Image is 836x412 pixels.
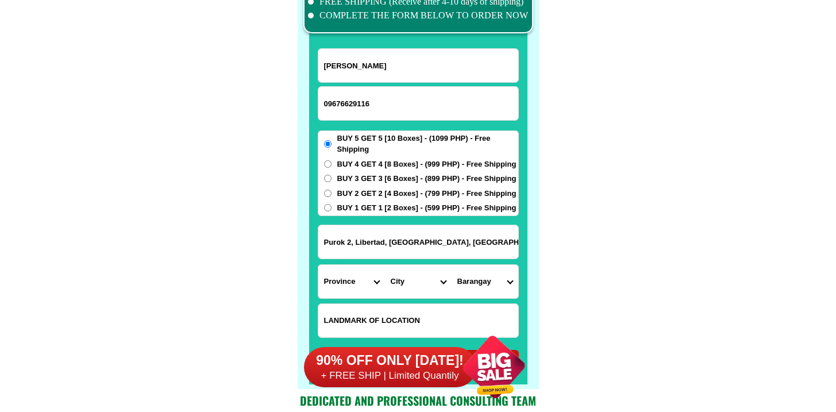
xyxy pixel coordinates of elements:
h2: Dedicated and professional consulting team [298,392,539,409]
span: BUY 4 GET 4 [8 Boxes] - (999 PHP) - Free Shipping [337,159,517,170]
input: Input address [318,225,518,259]
input: BUY 3 GET 3 [6 Boxes] - (899 PHP) - Free Shipping [324,175,332,182]
input: Input phone_number [318,87,518,120]
span: BUY 1 GET 1 [2 Boxes] - (599 PHP) - Free Shipping [337,202,517,214]
input: Input full_name [318,49,518,82]
select: Select district [385,265,452,298]
h6: 90% OFF ONLY [DATE]! [304,352,476,369]
h6: + FREE SHIP | Limited Quantily [304,369,476,382]
input: BUY 5 GET 5 [10 Boxes] - (1099 PHP) - Free Shipping [324,140,332,148]
span: BUY 5 GET 5 [10 Boxes] - (1099 PHP) - Free Shipping [337,133,518,155]
input: Input LANDMARKOFLOCATION [318,304,518,337]
input: BUY 1 GET 1 [2 Boxes] - (599 PHP) - Free Shipping [324,204,332,211]
input: BUY 2 GET 2 [4 Boxes] - (799 PHP) - Free Shipping [324,190,332,197]
select: Select province [318,265,385,298]
span: BUY 2 GET 2 [4 Boxes] - (799 PHP) - Free Shipping [337,188,517,199]
select: Select commune [452,265,518,298]
li: COMPLETE THE FORM BELOW TO ORDER NOW [308,9,529,22]
input: BUY 4 GET 4 [8 Boxes] - (999 PHP) - Free Shipping [324,160,332,168]
span: BUY 3 GET 3 [6 Boxes] - (899 PHP) - Free Shipping [337,173,517,184]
